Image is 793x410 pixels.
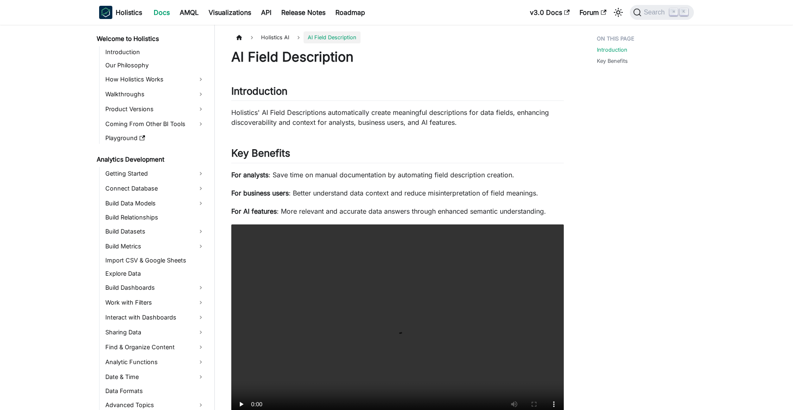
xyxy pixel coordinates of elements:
kbd: ⌘ [670,8,678,16]
a: Find & Organize Content [103,341,207,354]
nav: Docs sidebar [91,25,215,410]
kbd: K [680,8,688,16]
button: Switch between dark and light mode (currently light mode) [612,6,625,19]
a: Interact with Dashboards [103,311,207,324]
a: Build Data Models [103,197,207,210]
a: Walkthroughs [103,88,207,101]
a: Build Metrics [103,240,207,253]
a: Import CSV & Google Sheets [103,255,207,266]
h2: Key Benefits [231,147,564,163]
a: Build Datasets [103,225,207,238]
a: Forum [575,6,611,19]
a: Playground [103,132,207,144]
strong: For analysts [231,171,268,179]
a: How Holistics Works [103,73,207,86]
a: Getting Started [103,167,207,180]
a: Build Dashboards [103,281,207,294]
a: API [256,6,276,19]
a: Welcome to Holistics [94,33,207,45]
p: : Better understand data context and reduce misinterpretation of field meanings. [231,188,564,198]
a: Product Versions [103,102,207,116]
a: Coming From Other BI Tools [103,117,207,131]
p: Holistics' AI Field Descriptions automatically create meaningful descriptions for data fields, en... [231,107,564,127]
a: Date & Time [103,370,207,384]
nav: Breadcrumbs [231,31,564,43]
span: Search [641,9,670,16]
p: : More relevant and accurate data answers through enhanced semantic understanding. [231,206,564,216]
a: Introduction [103,46,207,58]
a: Data Formats [103,385,207,397]
b: Holistics [116,7,142,17]
a: Connect Database [103,182,207,195]
strong: For business users [231,189,289,197]
a: Release Notes [276,6,330,19]
a: Key Benefits [597,57,628,65]
a: Introduction [597,46,627,54]
a: Explore Data [103,268,207,279]
a: v3.0 Docs [525,6,575,19]
button: Search (Command+K) [630,5,694,20]
a: Home page [231,31,247,43]
a: Build Relationships [103,212,207,223]
span: Holistics AI [257,31,293,43]
img: Holistics [99,6,112,19]
strong: For AI features [231,207,277,215]
span: AI Field Description [304,31,361,43]
a: AMQL [175,6,204,19]
h1: AI Field Description [231,49,564,65]
a: Docs [149,6,175,19]
a: Analytics Development [94,154,207,165]
a: Work with Filters [103,296,207,309]
p: : Save time on manual documentation by automating field description creation. [231,170,564,180]
h2: Introduction [231,85,564,101]
a: HolisticsHolistics [99,6,142,19]
a: Roadmap [330,6,370,19]
a: Visualizations [204,6,256,19]
a: Sharing Data [103,326,207,339]
a: Analytic Functions [103,355,207,369]
a: Our Philosophy [103,60,207,71]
